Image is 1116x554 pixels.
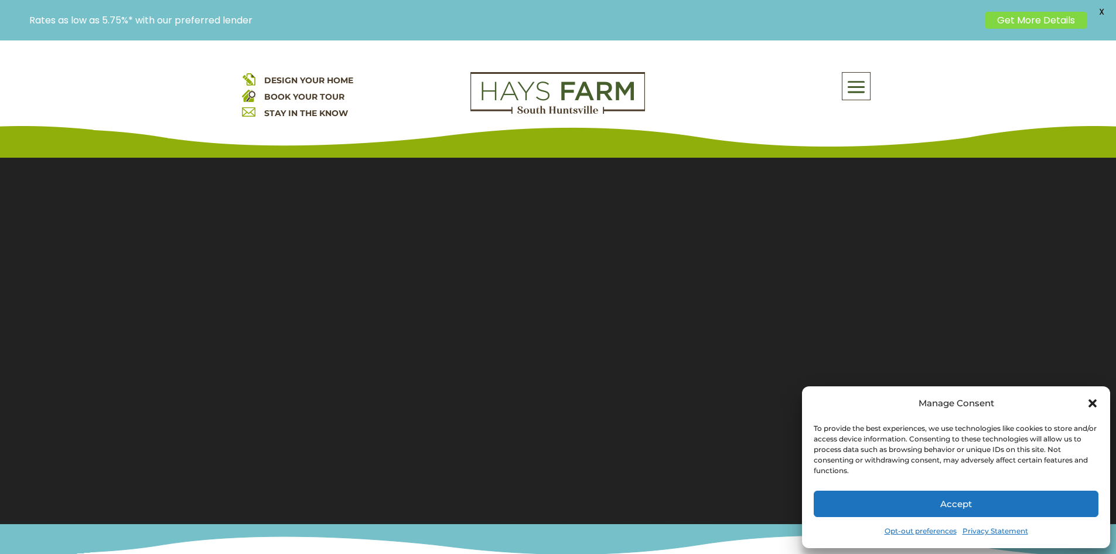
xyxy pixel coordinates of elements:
[919,395,994,412] div: Manage Consent
[963,523,1028,539] a: Privacy Statement
[29,15,980,26] p: Rates as low as 5.75%* with our preferred lender
[814,423,1097,476] div: To provide the best experiences, we use technologies like cookies to store and/or access device i...
[814,491,1098,517] button: Accept
[264,91,344,102] a: BOOK YOUR TOUR
[264,75,353,86] a: DESIGN YOUR HOME
[985,12,1087,29] a: Get More Details
[1087,397,1098,409] div: Close dialog
[470,106,645,117] a: hays farm homes huntsville development
[242,72,255,86] img: design your home
[242,89,255,102] img: book your home tour
[470,72,645,114] img: Logo
[885,523,957,539] a: Opt-out preferences
[264,108,348,118] a: STAY IN THE KNOW
[1093,3,1110,21] span: X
